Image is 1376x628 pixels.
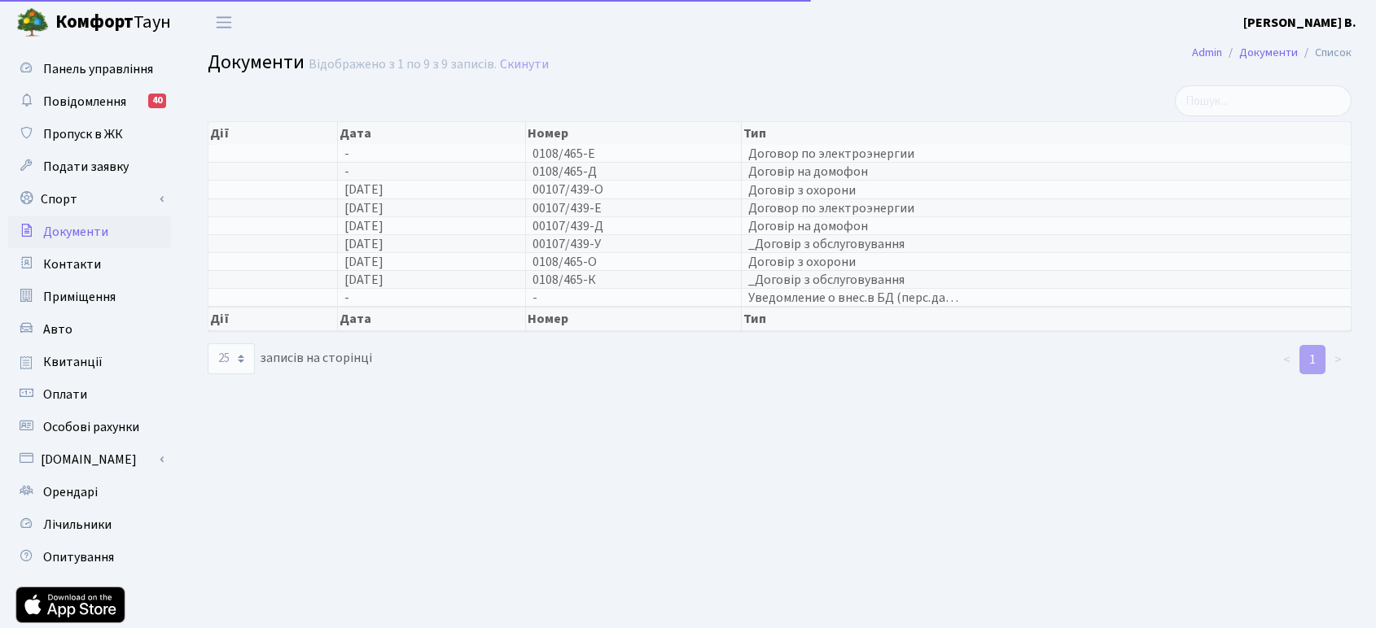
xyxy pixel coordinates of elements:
a: Особові рахунки [8,411,171,443]
li: Список [1298,44,1352,62]
span: Уведомление о внес.в БД (перс.да… [748,291,1344,304]
span: 00107/439-Е [532,199,602,217]
span: Орендарі [43,483,98,501]
span: Документи [208,48,305,76]
img: logo.png [16,7,49,39]
a: Орендарі [8,476,171,508]
span: Опитування [43,548,114,566]
span: Особові рахунки [43,418,139,436]
th: Номер [526,122,742,145]
span: [DATE] [344,217,383,235]
span: Авто [43,321,72,338]
span: Контакти [43,255,101,273]
span: - [532,289,537,307]
a: [PERSON_NAME] В. [1243,13,1356,33]
span: Договір на домофон [748,165,1344,178]
a: Авто [8,313,171,346]
input: Пошук... [1175,85,1352,116]
a: Admin [1192,44,1222,61]
nav: breadcrumb [1168,36,1376,70]
a: Оплати [8,378,171,411]
span: 00107/439-О [532,181,603,199]
span: _Договір з обслуговування [748,238,1344,251]
span: [DATE] [344,235,383,253]
span: [DATE] [344,271,383,289]
span: Квитанції [43,353,103,371]
span: Договір з охорони [748,184,1344,197]
div: Відображено з 1 по 9 з 9 записів. [309,57,497,72]
th: Дії [208,122,338,145]
div: 40 [148,94,166,108]
span: 0108/465-Е [532,145,595,163]
span: Договір на домофон [748,220,1344,233]
span: [DATE] [344,253,383,271]
th: Тип [742,307,1352,331]
span: Документи [43,223,108,241]
label: записів на сторінці [208,343,372,374]
a: Спорт [8,183,171,216]
span: 0108/465-К [532,271,596,289]
span: Лічильники [43,516,112,534]
span: Таун [55,9,171,37]
span: _Договір з обслуговування [748,273,1344,286]
span: 00107/439-Д [532,217,603,235]
a: Лічильники [8,508,171,541]
a: Опитування [8,541,171,573]
th: Дії [208,307,338,331]
span: [DATE] [344,199,383,217]
span: Договір з охорони [748,255,1344,268]
a: Повідомлення40 [8,85,171,118]
b: [PERSON_NAME] В. [1243,14,1356,32]
button: Переключити навігацію [204,9,244,36]
span: Пропуск в ЖК [43,125,123,143]
span: - [344,145,349,163]
span: Повідомлення [43,93,126,111]
a: [DOMAIN_NAME] [8,443,171,476]
th: Дата [338,307,526,331]
a: Пропуск в ЖК [8,118,171,150]
span: Договор по электроэнергии [748,147,1344,160]
span: [DATE] [344,181,383,199]
span: Панель управління [43,60,153,78]
span: 0108/465-Д [532,163,597,181]
a: 1 [1299,345,1326,374]
a: Скинути [500,57,549,72]
span: - [344,163,349,181]
span: Подати заявку [43,158,129,176]
span: 0108/465-О [532,253,597,271]
a: Контакти [8,248,171,281]
span: Договор по электроэнергии [748,202,1344,215]
th: Номер [526,307,742,331]
a: Документи [1239,44,1298,61]
a: Подати заявку [8,150,171,183]
select: записів на сторінці [208,343,255,374]
a: Документи [8,216,171,248]
span: Приміщення [43,288,116,306]
b: Комфорт [55,9,134,35]
span: Оплати [43,386,87,403]
a: Квитанції [8,346,171,378]
span: 00107/439-У [532,235,601,253]
span: - [344,289,349,307]
a: Панель управління [8,53,171,85]
th: Дата [338,122,526,145]
th: Тип [742,122,1352,145]
a: Приміщення [8,281,171,313]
